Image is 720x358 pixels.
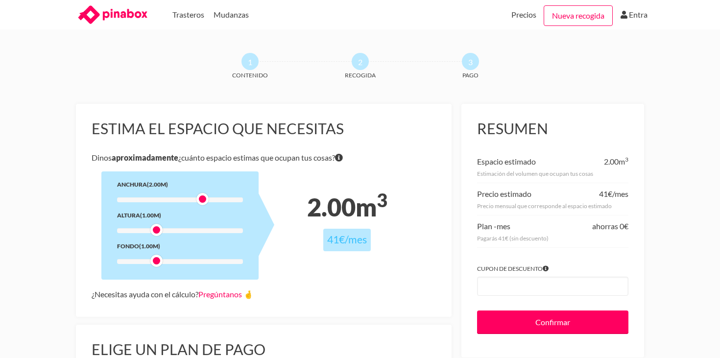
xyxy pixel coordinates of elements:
[462,53,479,70] span: 3
[92,119,436,138] h3: Estima el espacio que necesitas
[544,5,613,26] a: Nueva recogida
[112,153,178,162] b: aproximadamente
[477,187,531,201] div: Precio estimado
[477,119,628,138] h3: Resumen
[147,181,168,188] span: (2.00m)
[117,179,243,190] div: Anchura
[117,241,243,251] div: Fondo
[213,70,287,80] span: Contenido
[377,189,387,211] sup: 3
[15,22,80,30] a: Preguntas frecuentes
[241,53,259,70] span: 1
[477,233,628,243] div: Pagarás 41€ (sin descuento)
[544,221,720,358] div: Widget de chat
[4,4,143,13] div: Outline
[433,70,507,80] span: Pago
[604,157,619,166] span: 2.00
[477,310,628,334] input: Confirmar
[612,189,628,198] span: /mes
[477,168,628,179] div: Estimación del volumen que ocupan tus cosas
[4,68,60,76] label: Tamaño de fuente
[92,151,436,165] p: Dinos ¿cuánto espacio estimas que ocupan tus cosas?
[477,155,536,168] div: Espacio estimado
[327,233,345,246] span: 41€
[497,221,510,231] span: mes
[477,263,628,274] label: Cupon de descuento
[139,242,160,250] span: (1.00m)
[335,151,343,165] span: Si tienes dudas sobre volumen exacto de tus cosas no te preocupes porque nuestro equipo te dirá e...
[15,13,53,21] a: Back to Top
[477,219,510,233] div: Plan -
[117,210,243,220] div: Altura
[477,201,628,211] div: Precio mensual que corresponde al espacio estimado
[198,289,253,299] a: Pregúntanos 🤞
[345,233,367,246] span: /mes
[543,263,549,274] span: Si tienes algún cupón introdúcelo para aplicar el descuento
[356,192,387,222] span: m
[323,70,397,80] span: Recogida
[599,189,612,198] span: 41€
[544,221,720,358] iframe: Chat Widget
[619,157,628,166] span: m
[307,192,356,222] span: 2.00
[592,219,628,233] div: ahorras 0€
[140,212,161,219] span: (1.00m)
[625,156,628,163] sup: 3
[352,53,369,70] span: 2
[92,287,436,301] div: ¿Necesitas ayuda con el cálculo?
[4,40,143,50] h3: Estilo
